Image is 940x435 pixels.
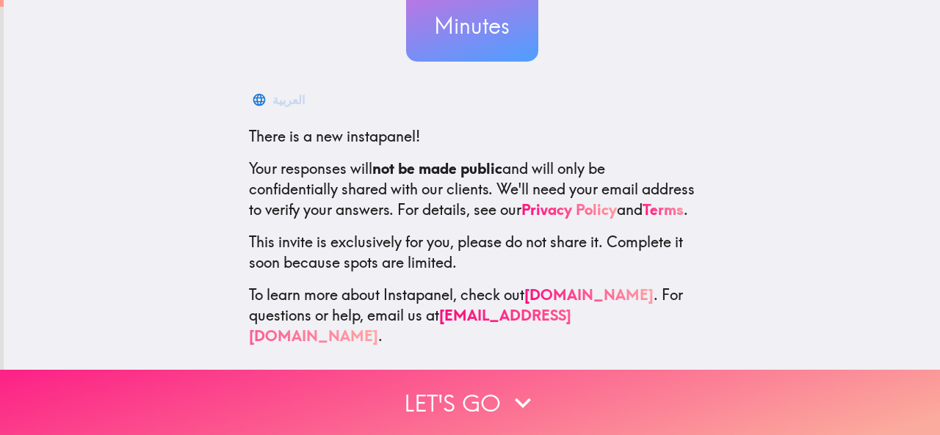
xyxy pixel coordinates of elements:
button: العربية [249,85,311,114]
a: [DOMAIN_NAME] [524,285,654,304]
h3: Minutes [406,10,538,41]
div: العربية [272,89,305,110]
p: Your responses will and will only be confidentially shared with our clients. We'll need your emai... [249,158,695,220]
p: This invite is exclusively for you, please do not share it. Complete it soon because spots are li... [249,232,695,273]
a: Terms [643,200,684,219]
a: Privacy Policy [521,200,617,219]
p: To learn more about Instapanel, check out . For questions or help, email us at . [249,285,695,346]
span: There is a new instapanel! [249,127,420,145]
b: not be made public [372,159,502,178]
a: [EMAIL_ADDRESS][DOMAIN_NAME] [249,306,571,345]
